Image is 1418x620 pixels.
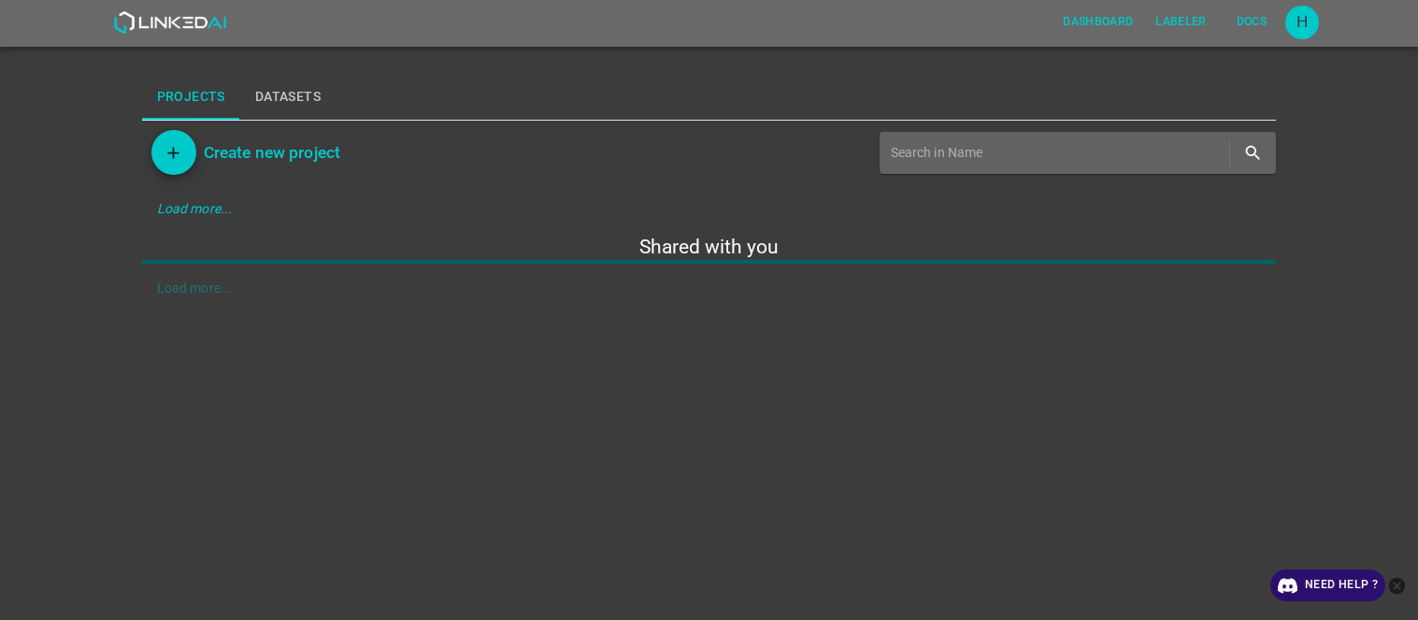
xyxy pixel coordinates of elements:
div: H [1285,6,1319,39]
button: search [1234,134,1272,172]
a: Labeler [1144,3,1217,41]
button: Docs [1222,7,1282,37]
a: Create new project [196,139,340,166]
button: Add [151,130,196,175]
img: LinkedAI [113,11,226,34]
a: Need Help ? [1270,570,1385,601]
a: Docs [1218,3,1285,41]
h5: Shared with you [142,234,1277,260]
button: Projects [142,75,240,120]
h6: Create new project [204,139,340,166]
button: Labeler [1148,7,1213,37]
a: Dashboard [1052,3,1144,41]
em: Load more... [157,201,233,216]
input: Search in Name [891,139,1226,166]
button: Datasets [240,75,336,120]
div: Load more... [142,192,1277,226]
button: close-help [1385,570,1409,601]
button: Dashboard [1055,7,1140,37]
button: Open settings [1285,6,1319,39]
